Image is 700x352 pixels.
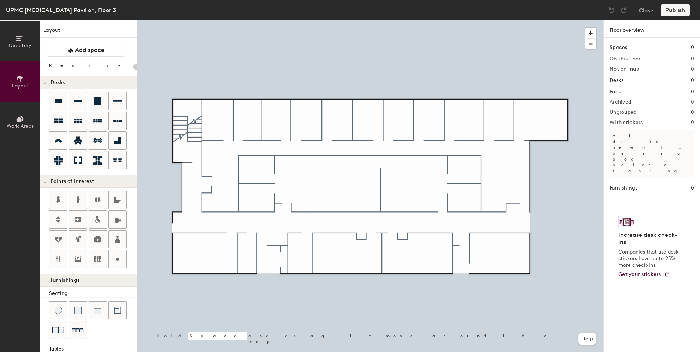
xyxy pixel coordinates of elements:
h2: Not on map [610,66,639,72]
img: Stool [55,307,62,314]
p: Companies that use desk stickers have up to 25% more check-ins. [618,249,681,269]
h1: 0 [691,76,694,85]
span: Directory [9,42,31,49]
h2: 0 [691,56,694,62]
span: Points of Interest [51,179,94,184]
button: Stool [49,301,67,319]
h2: 0 [691,66,694,72]
h2: 0 [691,99,694,105]
p: All desks need to be in a pod before saving [610,130,694,177]
button: Close [639,4,654,16]
img: Couch (x3) [72,325,84,336]
button: Couch (x3) [69,321,87,339]
img: Couch (corner) [114,307,121,314]
h2: Pods [610,89,621,95]
img: Undo [608,7,615,14]
div: Seating [49,289,137,297]
div: Resize [49,63,130,68]
img: Redo [620,7,627,14]
h2: 0 [691,120,694,126]
h2: Ungrouped [610,109,637,115]
span: Layout [12,83,29,89]
span: Get your stickers [618,271,661,277]
img: Cushion [74,307,82,314]
h4: Increase desk check-ins [618,231,681,246]
button: Couch (x2) [49,321,67,339]
span: Desks [51,80,65,86]
div: UPMC [MEDICAL_DATA] Pavilion, Floor 3 [6,5,116,15]
h2: With stickers [610,120,643,126]
button: Couch (middle) [89,301,107,319]
h2: On this floor [610,56,641,62]
button: Add space [46,44,126,57]
h1: Floor overview [604,20,700,38]
h2: 0 [691,89,694,95]
button: Help [578,333,596,345]
button: Cushion [69,301,87,319]
span: Add space [75,46,104,54]
img: Couch (x2) [52,324,64,336]
button: Couch (corner) [108,301,127,319]
h1: 0 [691,44,694,52]
h1: Desks [610,76,623,85]
h2: 0 [691,109,694,115]
h1: Layout [40,26,137,38]
h1: 0 [691,184,694,192]
h1: Furnishings [610,184,637,192]
img: Couch (middle) [94,307,101,314]
img: Sticker logo [618,216,635,228]
h2: Archived [610,99,631,105]
span: Furnishings [51,277,79,283]
h1: Spaces [610,44,627,52]
a: Get your stickers [618,272,670,278]
span: Work Areas [7,123,34,129]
